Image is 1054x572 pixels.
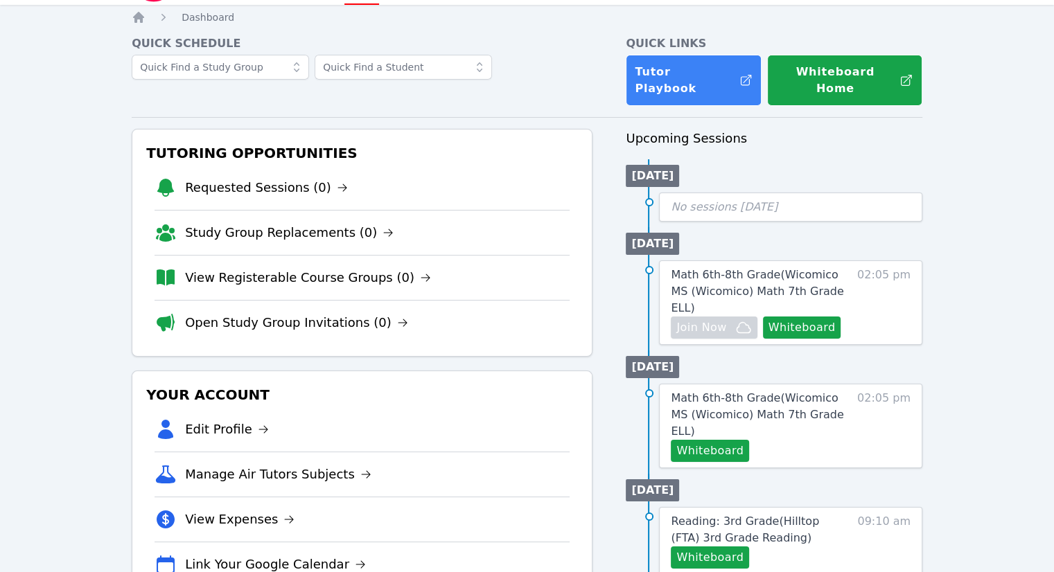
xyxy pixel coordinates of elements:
span: Math 6th-8th Grade ( Wicomico MS (Wicomico) Math 7th Grade ELL ) [671,391,843,438]
a: View Registerable Course Groups (0) [185,268,431,287]
span: Dashboard [182,12,234,23]
li: [DATE] [626,356,679,378]
li: [DATE] [626,479,679,501]
button: Whiteboard Home [767,55,922,106]
input: Quick Find a Study Group [132,55,309,80]
h3: Upcoming Sessions [626,129,922,148]
a: Open Study Group Invitations (0) [185,313,408,332]
nav: Breadcrumb [132,10,922,24]
span: Reading: 3rd Grade ( Hilltop (FTA) 3rd Grade Reading ) [671,515,819,544]
h3: Tutoring Opportunities [143,141,581,166]
a: Math 6th-8th Grade(Wicomico MS (Wicomico) Math 7th Grade ELL) [671,390,850,440]
button: Whiteboard [763,316,841,339]
span: 02:05 pm [857,267,911,339]
span: No sessions [DATE] [671,200,778,213]
a: Dashboard [182,10,234,24]
a: Study Group Replacements (0) [185,223,394,242]
input: Quick Find a Student [315,55,492,80]
h4: Quick Links [626,35,922,52]
a: Reading: 3rd Grade(Hilltop (FTA) 3rd Grade Reading) [671,513,850,546]
span: Math 6th-8th Grade ( Wicomico MS (Wicomico) Math 7th Grade ELL ) [671,268,843,314]
button: Whiteboard [671,546,749,569]
button: Whiteboard [671,440,749,462]
a: Edit Profile [185,420,269,439]
a: Manage Air Tutors Subjects [185,465,371,484]
span: Join Now [676,319,726,336]
span: 02:05 pm [857,390,911,462]
h3: Your Account [143,382,581,407]
button: Join Now [671,316,757,339]
li: [DATE] [626,233,679,255]
span: 09:10 am [857,513,911,569]
a: View Expenses [185,510,295,529]
a: Tutor Playbook [626,55,762,106]
h4: Quick Schedule [132,35,592,52]
li: [DATE] [626,165,679,187]
a: Requested Sessions (0) [185,178,348,197]
a: Math 6th-8th Grade(Wicomico MS (Wicomico) Math 7th Grade ELL) [671,267,850,316]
